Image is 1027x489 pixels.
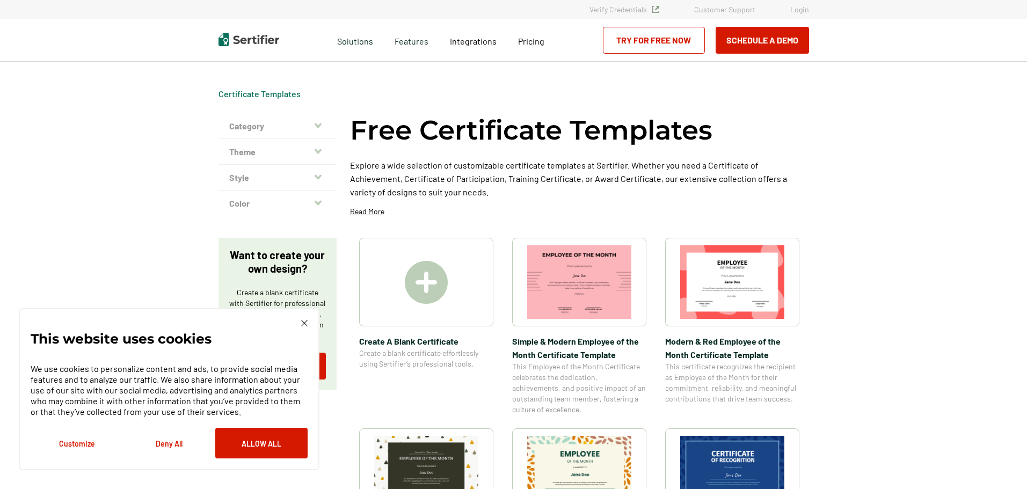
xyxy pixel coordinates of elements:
p: Explore a wide selection of customizable certificate templates at Sertifier. Whether you need a C... [350,158,809,199]
button: Category [218,113,337,139]
p: Want to create your own design? [229,249,326,275]
p: Create a blank certificate with Sertifier for professional presentations, credentials, and custom... [229,287,326,341]
p: This website uses cookies [31,333,212,344]
a: Customer Support [694,5,755,14]
div: Breadcrumb [218,89,301,99]
span: This Employee of the Month Certificate celebrates the dedication, achievements, and positive impa... [512,361,646,415]
button: Deny All [123,428,215,458]
a: Login [790,5,809,14]
img: Simple & Modern Employee of the Month Certificate Template [527,245,631,319]
a: Verify Credentials [589,5,659,14]
a: Certificate Templates [218,89,301,99]
span: Features [395,33,428,47]
span: Create A Blank Certificate [359,334,493,348]
button: Schedule a Demo [716,27,809,54]
a: Try for Free Now [603,27,705,54]
img: Sertifier | Digital Credentialing Platform [218,33,279,46]
h1: Free Certificate Templates [350,113,712,148]
span: Simple & Modern Employee of the Month Certificate Template [512,334,646,361]
span: Solutions [337,33,373,47]
img: Verified [652,6,659,13]
span: Integrations [450,36,497,46]
a: Pricing [518,33,544,47]
p: Read More [350,206,384,217]
button: Theme [218,139,337,165]
p: We use cookies to personalize content and ads, to provide social media features and to analyze ou... [31,363,308,417]
button: Allow All [215,428,308,458]
button: Customize [31,428,123,458]
a: Simple & Modern Employee of the Month Certificate TemplateSimple & Modern Employee of the Month C... [512,238,646,415]
span: This certificate recognizes the recipient as Employee of the Month for their commitment, reliabil... [665,361,799,404]
button: Style [218,165,337,191]
button: Color [218,191,337,216]
span: Create a blank certificate effortlessly using Sertifier’s professional tools. [359,348,493,369]
span: Pricing [518,36,544,46]
img: Modern & Red Employee of the Month Certificate Template [680,245,784,319]
img: Cookie Popup Close [301,320,308,326]
img: Create A Blank Certificate [405,261,448,304]
a: Integrations [450,33,497,47]
a: Modern & Red Employee of the Month Certificate TemplateModern & Red Employee of the Month Certifi... [665,238,799,415]
span: Modern & Red Employee of the Month Certificate Template [665,334,799,361]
